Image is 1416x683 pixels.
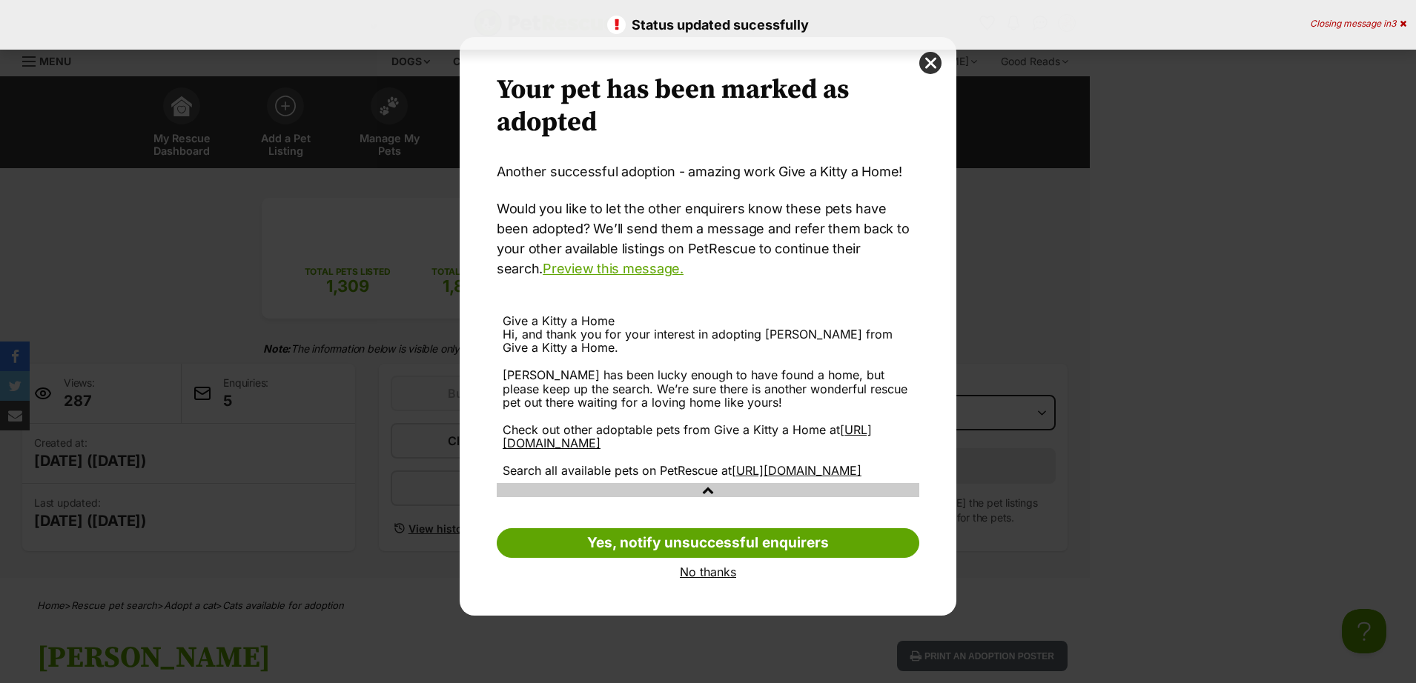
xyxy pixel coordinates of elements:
[497,74,919,139] h2: Your pet has been marked as adopted
[503,327,913,477] div: Hi, and thank you for your interest in adopting [PERSON_NAME] from Give a Kitty a Home. [PERSON_N...
[732,463,861,478] a: [URL][DOMAIN_NAME]
[497,199,919,279] p: Would you like to let the other enquirers know these pets have been adopted? We’ll send them a me...
[497,161,919,181] p: Another successful adoption - amazing work Give a Kitty a Home!
[543,261,684,276] a: Preview this message.
[503,422,872,450] a: [URL][DOMAIN_NAME]
[1310,19,1406,29] div: Closing message in
[503,313,615,328] span: Give a Kitty a Home
[15,15,1401,35] p: Status updated sucessfully
[919,52,942,74] button: close
[1391,18,1396,29] span: 3
[497,528,919,558] a: Yes, notify unsuccessful enquirers
[497,565,919,579] a: No thanks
